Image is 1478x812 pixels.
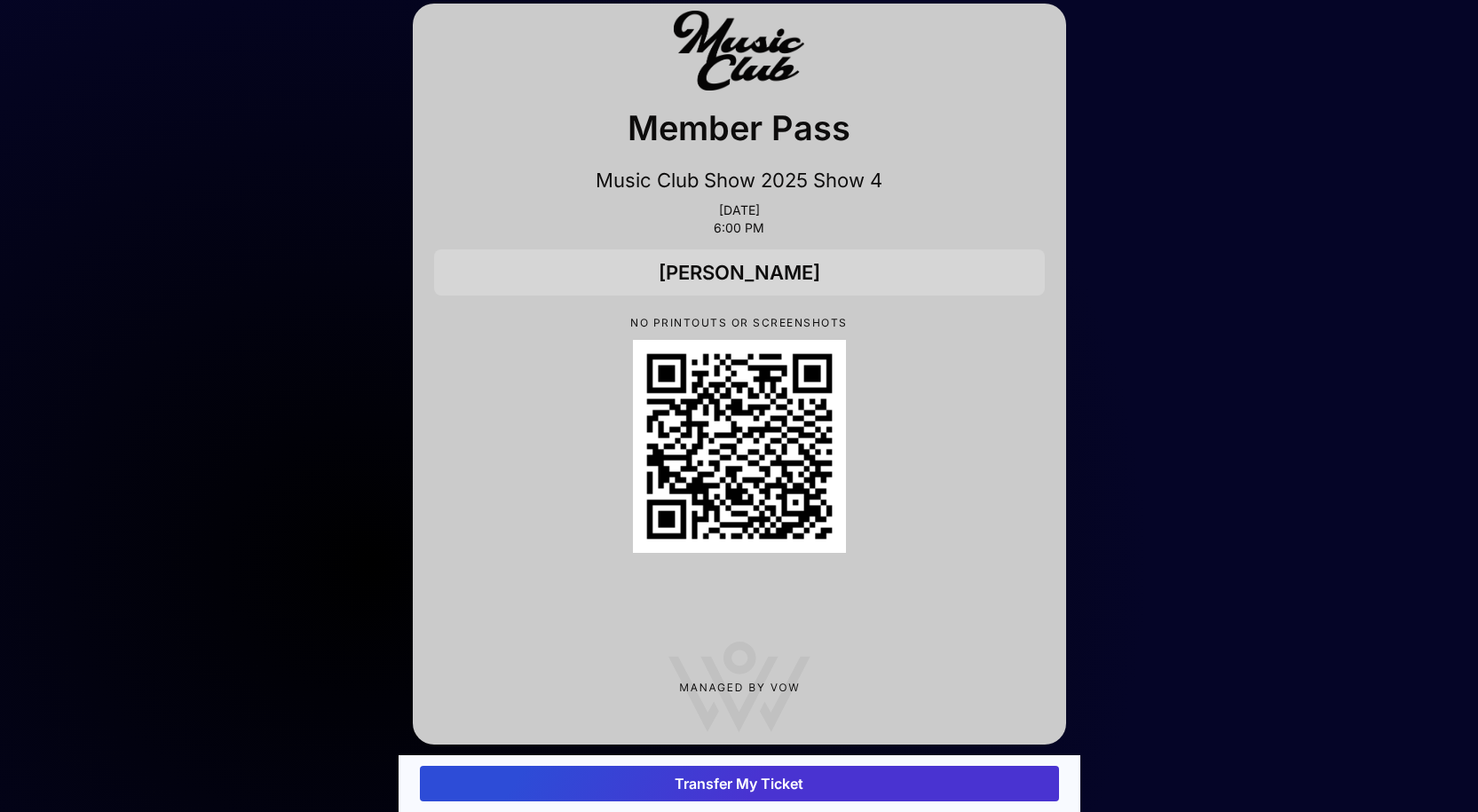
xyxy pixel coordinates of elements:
p: NO PRINTOUTS OR SCREENSHOTS [434,317,1045,329]
p: 6:00 PM [434,221,1045,235]
div: [PERSON_NAME] [434,249,1045,296]
p: Member Pass [434,102,1045,154]
p: [DATE] [434,203,1045,217]
div: QR Code [633,340,846,553]
p: Music Club Show 2025 Show 4 [434,168,1045,193]
button: Transfer My Ticket [420,766,1059,801]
